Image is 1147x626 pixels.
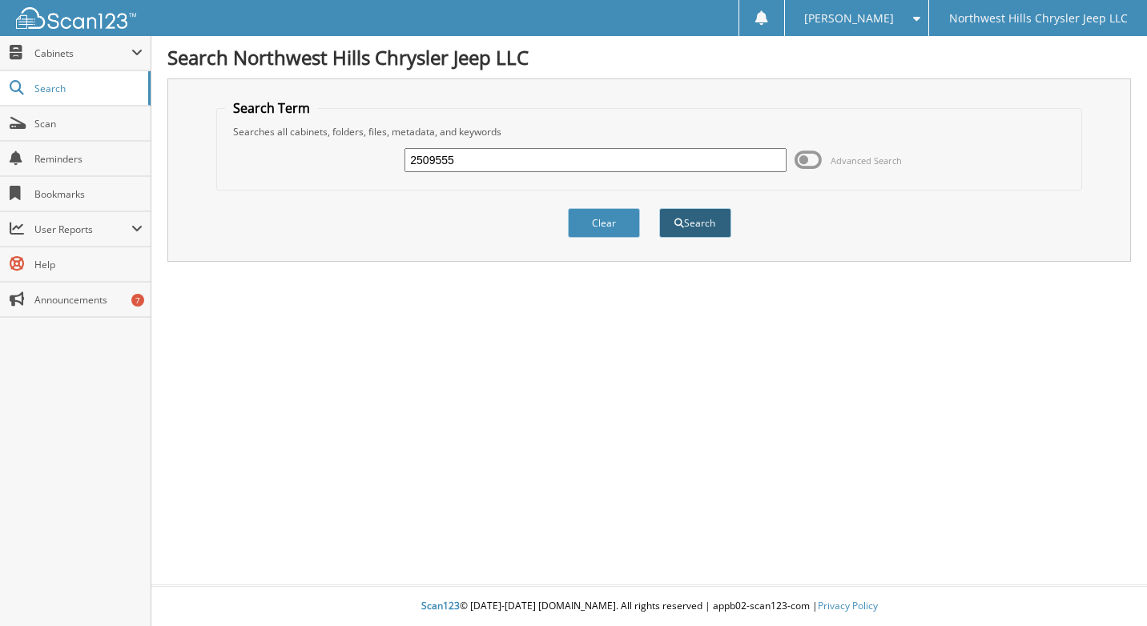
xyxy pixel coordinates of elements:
button: Clear [568,208,640,238]
div: Searches all cabinets, folders, files, metadata, and keywords [225,125,1073,138]
span: Announcements [34,293,143,307]
div: © [DATE]-[DATE] [DOMAIN_NAME]. All rights reserved | appb02-scan123-com | [151,587,1147,626]
span: Bookmarks [34,187,143,201]
span: Reminders [34,152,143,166]
img: scan123-logo-white.svg [16,7,136,29]
button: Search [659,208,731,238]
a: Privacy Policy [818,599,878,612]
span: Search [34,82,140,95]
span: User Reports [34,223,131,236]
span: Help [34,258,143,271]
legend: Search Term [225,99,318,117]
div: 7 [131,294,144,307]
span: Scan [34,117,143,130]
h1: Search Northwest Hills Chrysler Jeep LLC [167,44,1131,70]
span: Scan123 [421,599,460,612]
span: Cabinets [34,46,131,60]
span: [PERSON_NAME] [804,14,894,23]
span: Advanced Search [831,154,902,167]
span: Northwest Hills Chrysler Jeep LLC [949,14,1128,23]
